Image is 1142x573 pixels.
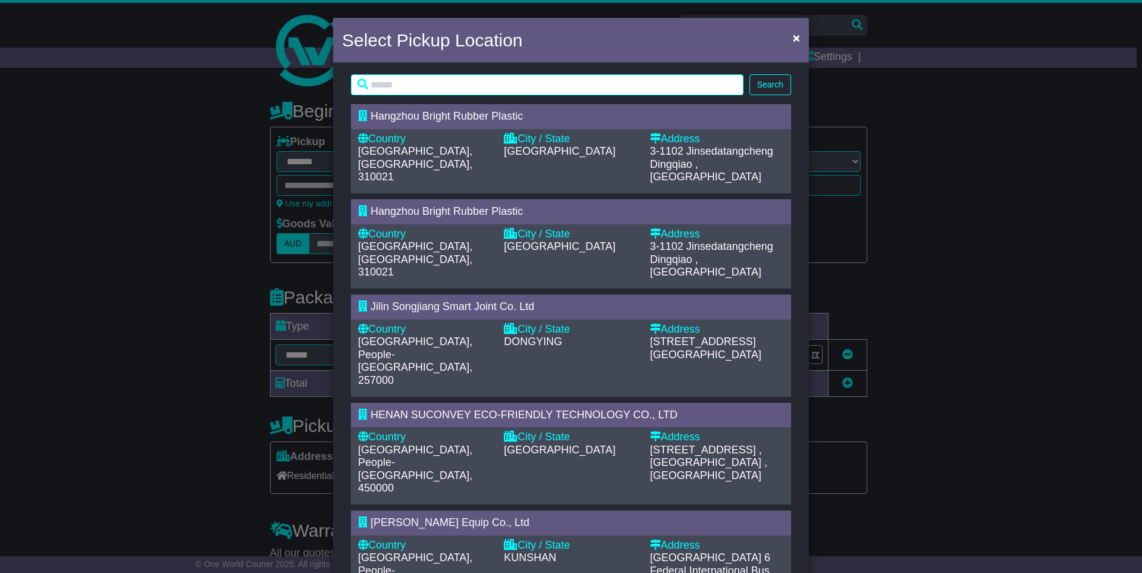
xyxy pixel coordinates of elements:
[504,240,615,252] span: [GEOGRAPHIC_DATA]
[650,456,767,481] span: [GEOGRAPHIC_DATA] , [GEOGRAPHIC_DATA]
[650,133,784,146] div: Address
[342,27,523,54] h4: Select Pickup Location
[358,539,492,552] div: Country
[358,240,472,278] span: [GEOGRAPHIC_DATA], [GEOGRAPHIC_DATA], 310021
[650,240,773,252] span: 3-1102 Jinsedatangcheng
[504,444,615,456] span: [GEOGRAPHIC_DATA]
[504,336,562,347] span: DONGYING
[650,349,761,361] span: [GEOGRAPHIC_DATA]
[650,444,762,456] span: [STREET_ADDRESS] ,
[504,145,615,157] span: [GEOGRAPHIC_DATA]
[650,336,756,347] span: [STREET_ADDRESS]
[650,145,773,157] span: 3-1102 Jinsedatangcheng
[650,431,784,444] div: Address
[371,205,523,217] span: Hangzhou Bright Rubber Plastic
[650,253,761,278] span: Dingqiao , [GEOGRAPHIC_DATA]
[650,323,784,336] div: Address
[358,133,492,146] div: Country
[650,158,761,183] span: Dingqiao , [GEOGRAPHIC_DATA]
[371,516,529,528] span: [PERSON_NAME] Equip Co., Ltd
[504,539,638,552] div: City / State
[749,74,791,95] button: Search
[504,323,638,336] div: City / State
[358,228,492,241] div: Country
[371,409,677,421] span: HENAN SUCONVEY ECO-FRIENDLY TECHNOLOGY CO., LTD
[371,110,523,122] span: Hangzhou Bright Rubber Plastic
[358,431,492,444] div: Country
[358,145,472,183] span: [GEOGRAPHIC_DATA], [GEOGRAPHIC_DATA], 310021
[358,336,472,386] span: [GEOGRAPHIC_DATA], People-[GEOGRAPHIC_DATA], 257000
[504,552,556,563] span: KUNSHAN
[504,228,638,241] div: City / State
[504,133,638,146] div: City / State
[358,444,472,494] span: [GEOGRAPHIC_DATA], People-[GEOGRAPHIC_DATA], 450000
[371,300,534,312] span: Jilin Songjiang Smart Joint Co. Ltd
[650,552,770,563] span: [GEOGRAPHIC_DATA] 6
[504,431,638,444] div: City / State
[358,323,492,336] div: Country
[650,228,784,241] div: Address
[650,539,784,552] div: Address
[787,26,806,50] button: Close
[793,31,800,45] span: ×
